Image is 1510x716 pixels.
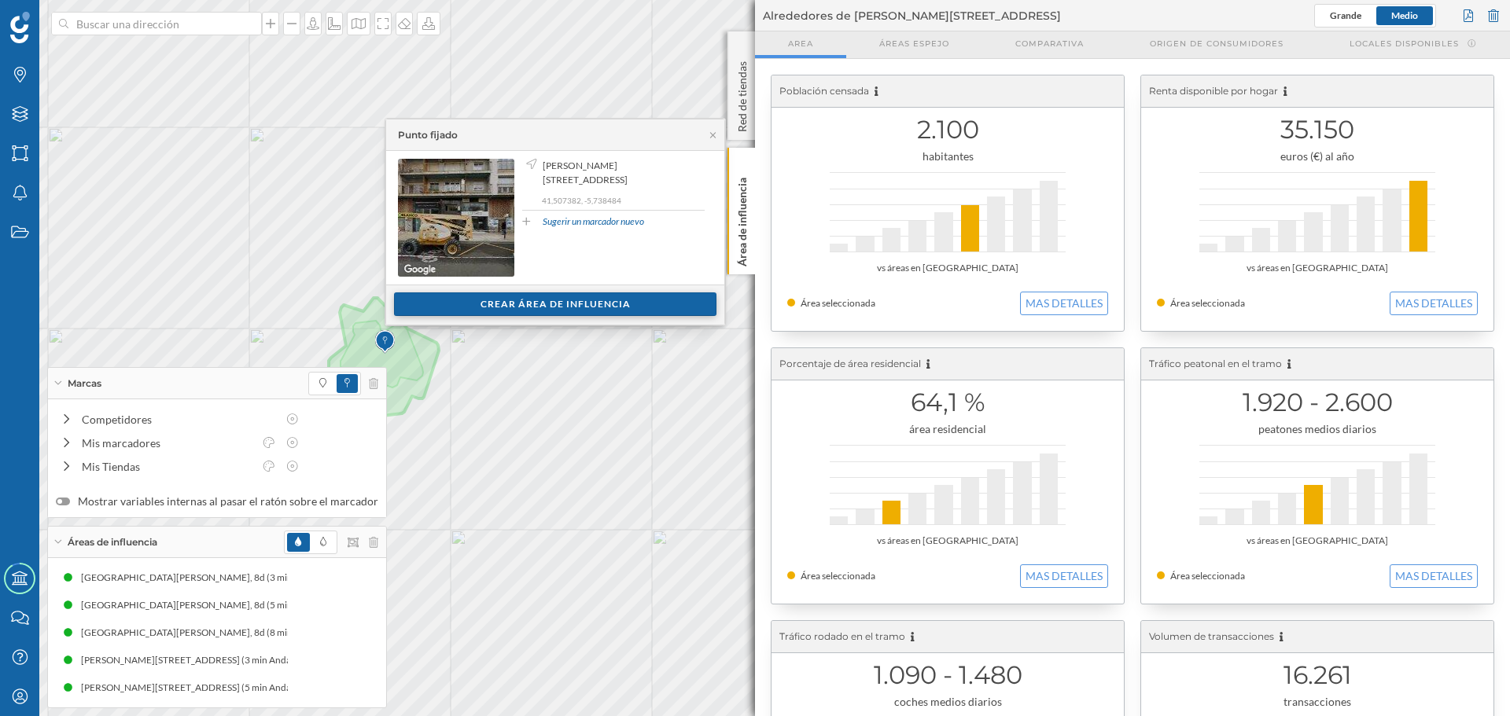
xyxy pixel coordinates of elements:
h1: 16.261 [1157,660,1478,690]
div: Volumen de transacciones [1141,621,1493,653]
span: Áreas de influencia [68,535,157,549]
div: área residencial [787,421,1108,437]
div: vs áreas en [GEOGRAPHIC_DATA] [787,260,1108,276]
p: 41,507382, -5,738484 [542,195,705,206]
span: Grande [1330,9,1361,21]
span: Área seleccionada [1170,297,1245,309]
div: [PERSON_NAME][STREET_ADDRESS] (3 min Andando) [81,652,319,668]
span: Área seleccionada [1170,570,1245,582]
div: [PERSON_NAME][STREET_ADDRESS] (5 min Andando) [81,680,319,696]
span: Área seleccionada [801,297,875,309]
h1: 64,1 % [787,387,1108,417]
div: Mis Tiendas [82,458,253,475]
div: Porcentaje de área residencial [772,348,1124,380]
span: Medio [1391,9,1418,21]
div: [GEOGRAPHIC_DATA][PERSON_NAME], 8d (8 min Andando) [81,625,344,641]
button: MAS DETALLES [1390,564,1478,588]
h1: 1.090 - 1.480 [787,660,1108,690]
span: Áreas espejo [879,38,949,50]
h1: 2.100 [787,115,1108,145]
span: Origen de consumidores [1150,38,1283,50]
div: Punto fijado [398,128,458,142]
div: Población censada [772,75,1124,108]
p: Área de influencia [735,171,750,266]
div: vs áreas en [GEOGRAPHIC_DATA] [787,533,1108,549]
span: Locales disponibles [1350,38,1459,50]
span: Área seleccionada [801,570,875,582]
h1: 1.920 - 2.600 [1157,387,1478,417]
div: [GEOGRAPHIC_DATA][PERSON_NAME], 8d (3 min Andando) [81,570,344,586]
div: vs áreas en [GEOGRAPHIC_DATA] [1157,533,1478,549]
div: euros (€) al año [1157,149,1478,164]
div: Renta disponible por hogar [1141,75,1493,108]
div: Competidores [82,411,277,428]
div: Mis marcadores [82,435,253,451]
p: Red de tiendas [735,55,750,132]
button: MAS DETALLES [1020,292,1108,315]
div: peatones medios diarios [1157,421,1478,437]
button: MAS DETALLES [1390,292,1478,315]
img: streetview [398,159,514,277]
div: Tráfico peatonal en el tramo [1141,348,1493,380]
div: [GEOGRAPHIC_DATA][PERSON_NAME], 8d (5 min Andando) [81,597,344,613]
div: coches medios diarios [787,694,1108,710]
span: Marcas [68,376,101,391]
span: Comparativa [1015,38,1084,50]
div: vs áreas en [GEOGRAPHIC_DATA] [1157,260,1478,276]
span: Soporte [31,11,87,25]
span: [PERSON_NAME][STREET_ADDRESS] [543,159,701,187]
div: transacciones [1157,694,1478,710]
img: Geoblink Logo [10,12,30,43]
img: Marker [375,326,395,358]
button: MAS DETALLES [1020,564,1108,588]
div: Tráfico rodado en el tramo [772,621,1124,653]
div: habitantes [787,149,1108,164]
span: Area [788,38,813,50]
h1: 35.150 [1157,115,1478,145]
span: Alrededores de [PERSON_NAME][STREET_ADDRESS] [763,8,1061,24]
a: Sugerir un marcador nuevo [543,215,644,229]
label: Mostrar variables internas al pasar el ratón sobre el marcador [56,494,378,509]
